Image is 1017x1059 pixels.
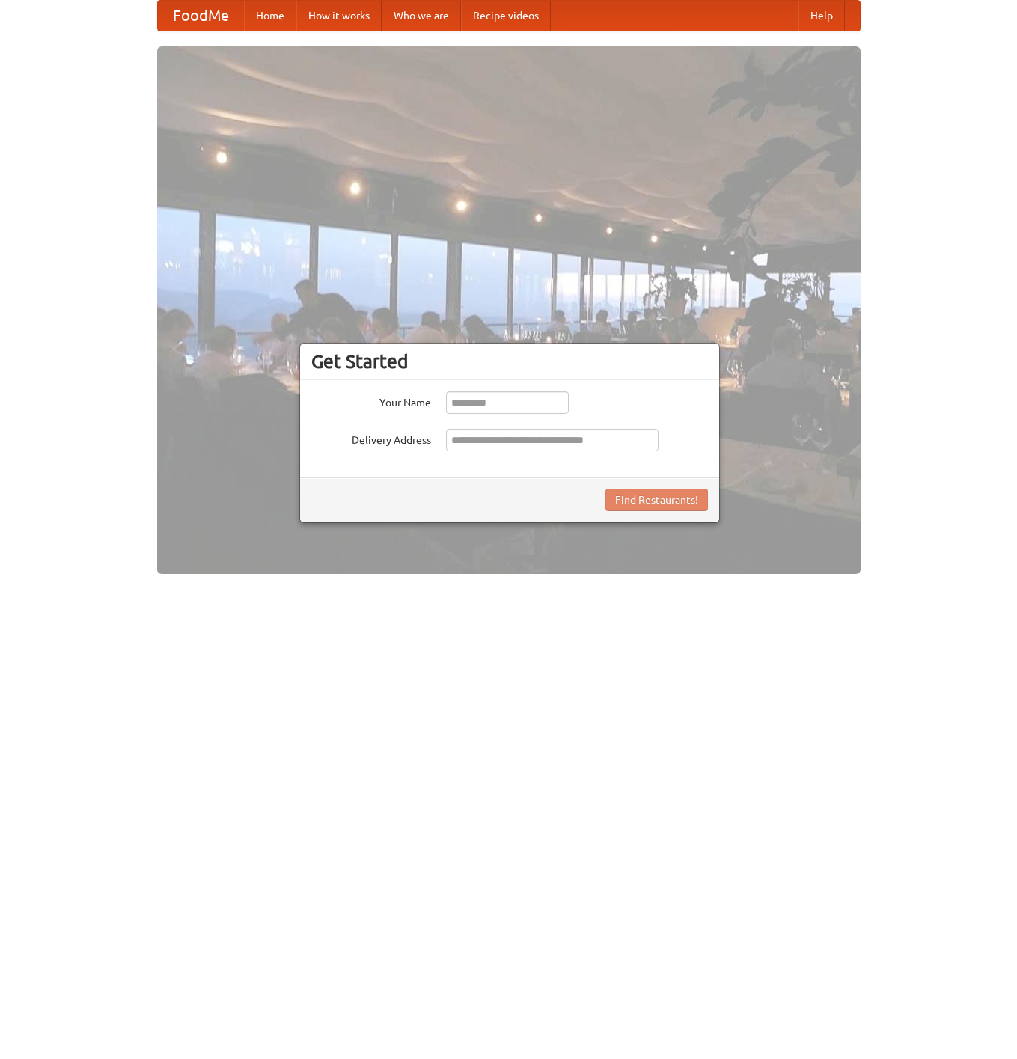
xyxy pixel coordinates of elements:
[158,1,244,31] a: FoodMe
[382,1,461,31] a: Who we are
[311,429,431,448] label: Delivery Address
[798,1,845,31] a: Help
[311,350,708,373] h3: Get Started
[605,489,708,511] button: Find Restaurants!
[244,1,296,31] a: Home
[461,1,551,31] a: Recipe videos
[296,1,382,31] a: How it works
[311,391,431,410] label: Your Name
